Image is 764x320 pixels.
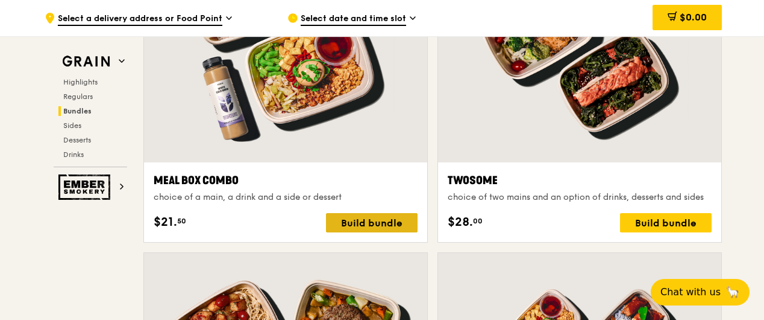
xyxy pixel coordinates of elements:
span: Select date and time slot [301,13,406,26]
div: Build bundle [620,213,712,232]
span: $28. [448,213,473,231]
span: Select a delivery address or Food Point [58,13,222,26]
span: Bundles [63,107,92,115]
div: Twosome [448,172,712,189]
span: 50 [177,216,186,226]
button: Chat with us🦙 [651,279,750,306]
span: Drinks [63,150,84,159]
img: Grain web logo [58,51,114,72]
span: $0.00 [680,11,707,23]
span: Regulars [63,92,93,101]
div: choice of two mains and an option of drinks, desserts and sides [448,191,712,203]
div: Build bundle [326,213,418,232]
span: $21. [154,213,177,231]
img: Ember Smokery web logo [58,174,114,200]
div: Meal Box Combo [154,172,418,189]
span: 🦙 [725,285,740,299]
span: 00 [473,216,483,226]
span: Sides [63,121,81,130]
span: Chat with us [660,285,721,299]
div: choice of a main, a drink and a side or dessert [154,191,418,203]
span: Highlights [63,78,98,86]
span: Desserts [63,136,91,144]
